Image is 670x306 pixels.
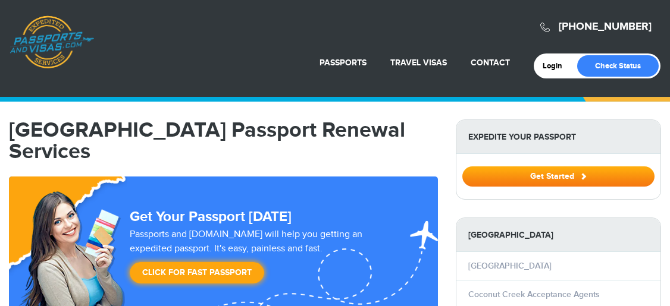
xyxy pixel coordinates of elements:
[456,120,660,154] strong: Expedite Your Passport
[10,15,94,69] a: Passports & [DOMAIN_NAME]
[390,58,447,68] a: Travel Visas
[130,262,264,283] a: Click for Fast Passport
[320,58,367,68] a: Passports
[468,261,552,271] a: [GEOGRAPHIC_DATA]
[125,228,390,289] div: Passports and [DOMAIN_NAME] will help you getting an expedited passport. It's easy, painless and ...
[559,20,652,33] a: [PHONE_NUMBER]
[577,55,659,77] a: Check Status
[456,218,660,252] strong: [GEOGRAPHIC_DATA]
[462,166,655,187] button: Get Started
[471,58,510,68] a: Contact
[543,61,571,71] a: Login
[468,289,600,299] a: Coconut Creek Acceptance Agents
[462,171,655,181] a: Get Started
[9,119,438,162] h1: [GEOGRAPHIC_DATA] Passport Renewal Services
[130,208,292,225] strong: Get Your Passport [DATE]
